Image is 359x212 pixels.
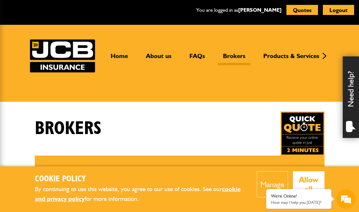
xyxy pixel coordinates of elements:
[271,193,326,199] div: We're Online!
[35,118,102,140] h1: Brokers
[30,39,95,72] a: JCB Insurance Services
[106,52,133,65] a: Home
[343,56,359,138] div: Need help?
[35,184,247,204] p: By continuing to use this website, you agree to our use of cookies. See our for more information.
[271,200,326,205] p: How may I help you today?
[323,5,354,15] button: Logout
[185,52,210,65] a: FAQs
[35,174,247,184] h2: Cookie Policy
[141,52,176,65] a: About us
[286,5,318,15] button: Quotes
[49,165,310,174] li: You logged in successfully [12:17pm]
[281,112,324,156] a: Get your insurance quote in just 2-minutes
[258,52,324,65] a: Products & Services
[257,171,288,197] button: Manage
[293,171,324,197] button: Allow all
[238,7,282,13] a: [PERSON_NAME]
[196,6,282,14] p: You are logged in as
[281,112,324,156] img: Quick Quote
[218,52,250,65] a: Brokers
[30,39,95,72] img: JCB Insurance Services logo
